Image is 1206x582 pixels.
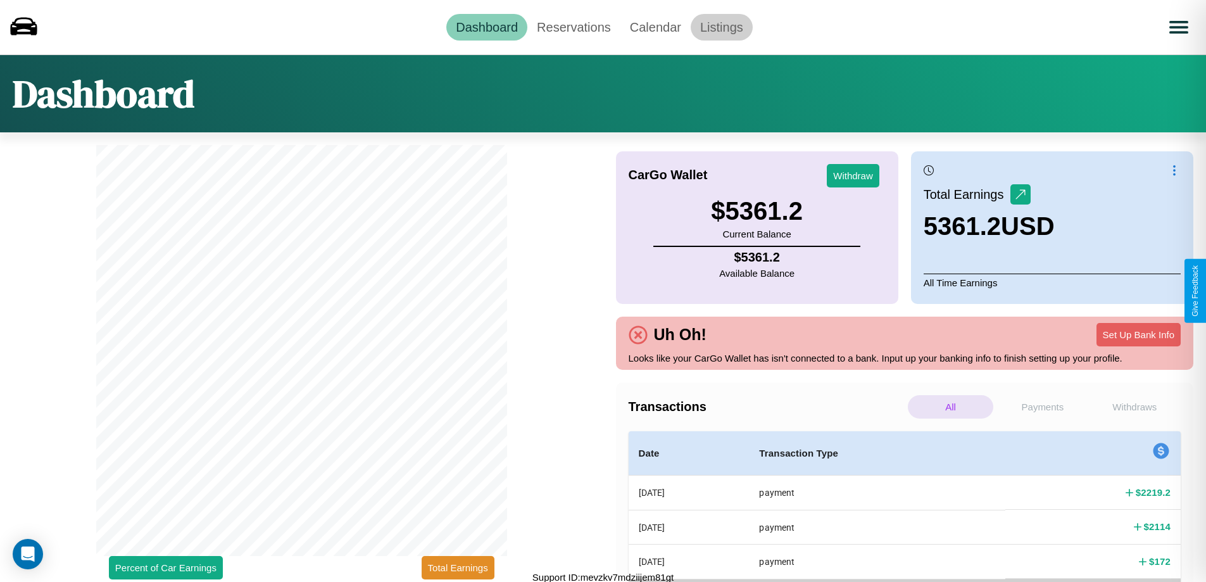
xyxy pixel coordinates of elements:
h3: 5361.2 USD [924,212,1055,241]
th: payment [749,545,1005,579]
p: All Time Earnings [924,274,1181,291]
p: Total Earnings [924,183,1010,206]
th: [DATE] [629,510,750,544]
th: payment [749,510,1005,544]
button: Total Earnings [422,556,494,579]
th: [DATE] [629,545,750,579]
button: Set Up Bank Info [1096,323,1181,346]
h4: Date [639,446,739,461]
h3: $ 5361.2 [711,197,803,225]
h4: $ 2114 [1144,520,1171,533]
h4: Uh Oh! [648,326,713,344]
h4: Transactions [629,400,905,414]
h4: $ 172 [1149,555,1171,568]
a: Listings [691,14,753,41]
div: Give Feedback [1191,265,1200,317]
button: Percent of Car Earnings [109,556,223,579]
p: All [908,395,993,419]
p: Payments [1000,395,1085,419]
th: [DATE] [629,476,750,510]
button: Withdraw [827,164,879,187]
h1: Dashboard [13,68,194,120]
p: Withdraws [1092,395,1178,419]
a: Reservations [527,14,620,41]
a: Dashboard [446,14,527,41]
a: Calendar [620,14,691,41]
h4: CarGo Wallet [629,168,708,182]
h4: $ 2219.2 [1136,486,1171,499]
p: Available Balance [719,265,795,282]
div: Open Intercom Messenger [13,539,43,569]
h4: $ 5361.2 [719,250,795,265]
p: Current Balance [711,225,803,243]
button: Open menu [1161,9,1197,45]
th: payment [749,476,1005,510]
h4: Transaction Type [759,446,995,461]
p: Looks like your CarGo Wallet has isn't connected to a bank. Input up your banking info to finish ... [629,350,1181,367]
